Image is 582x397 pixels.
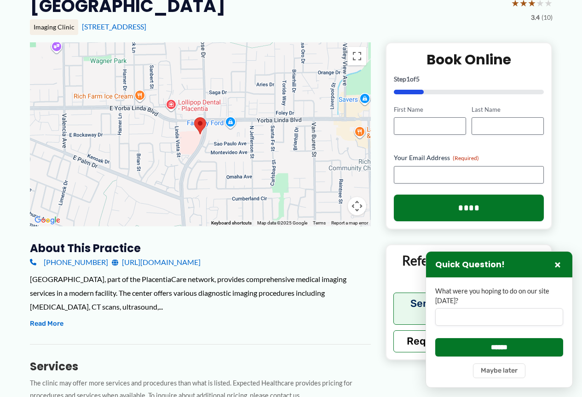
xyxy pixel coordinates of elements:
a: Terms (opens in new tab) [313,220,326,225]
h3: About this practice [30,241,371,255]
a: [STREET_ADDRESS] [82,22,146,31]
a: Open this area in Google Maps (opens a new window) [32,214,63,226]
span: (10) [542,12,553,23]
label: Your Email Address [394,153,544,162]
span: (Required) [453,155,479,161]
button: Maybe later [473,363,525,378]
label: Last Name [472,105,544,114]
span: Map data ©2025 Google [257,220,307,225]
span: 5 [416,75,420,83]
button: Keyboard shortcuts [211,220,252,226]
a: [URL][DOMAIN_NAME] [112,255,201,269]
p: Referring Providers and Staff [393,252,545,286]
a: [PHONE_NUMBER] [30,255,108,269]
span: 3.4 [531,12,540,23]
img: Google [32,214,63,226]
button: Request Medical Records [393,330,545,352]
h3: Services [30,359,371,374]
button: Close [552,259,563,270]
button: Send orders and clinical documents [393,293,545,325]
p: Step of [394,76,544,82]
h2: Book Online [394,51,544,69]
span: 1 [406,75,410,83]
a: Report a map error [331,220,368,225]
div: Imaging Clinic [30,19,78,35]
button: Toggle fullscreen view [348,47,366,65]
h3: Quick Question! [435,259,505,270]
label: What were you hoping to do on our site [DATE]? [435,287,563,305]
button: Read More [30,318,63,329]
div: [GEOGRAPHIC_DATA], part of the PlacentiaCare network, provides comprehensive medical imaging serv... [30,272,371,313]
label: First Name [394,105,466,114]
button: Map camera controls [348,197,366,215]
